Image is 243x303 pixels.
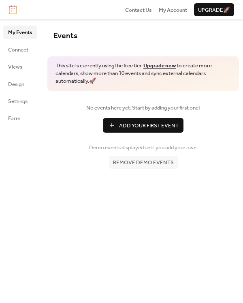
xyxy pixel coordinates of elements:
button: Add Your First Event [103,118,183,133]
a: My Events [3,26,37,39]
span: Connect [8,46,28,54]
a: Connect [3,43,37,56]
a: Settings [3,95,37,107]
button: Upgrade🚀 [194,3,234,16]
button: Remove demo events [109,156,178,169]
span: Form [8,114,21,122]
a: Add Your First Event [53,118,233,133]
span: My Events [8,28,32,37]
a: Form [3,112,37,125]
span: Events [53,28,77,43]
a: Contact Us [125,6,152,14]
span: Remove demo events [113,159,174,167]
span: Upgrade 🚀 [198,6,230,14]
a: Design [3,77,37,90]
span: Add Your First Event [119,122,179,130]
span: Views [8,63,22,71]
a: Upgrade now [143,60,176,71]
span: Design [8,80,24,88]
a: My Account [159,6,187,14]
img: logo [9,5,17,14]
span: Settings [8,97,28,105]
span: No events here yet. Start by adding your first one! [53,104,233,112]
span: Demo events displayed until you add your own. [89,144,198,152]
span: This site is currently using the free tier. to create more calendars, show more than 10 events an... [55,62,231,85]
a: Views [3,60,37,73]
